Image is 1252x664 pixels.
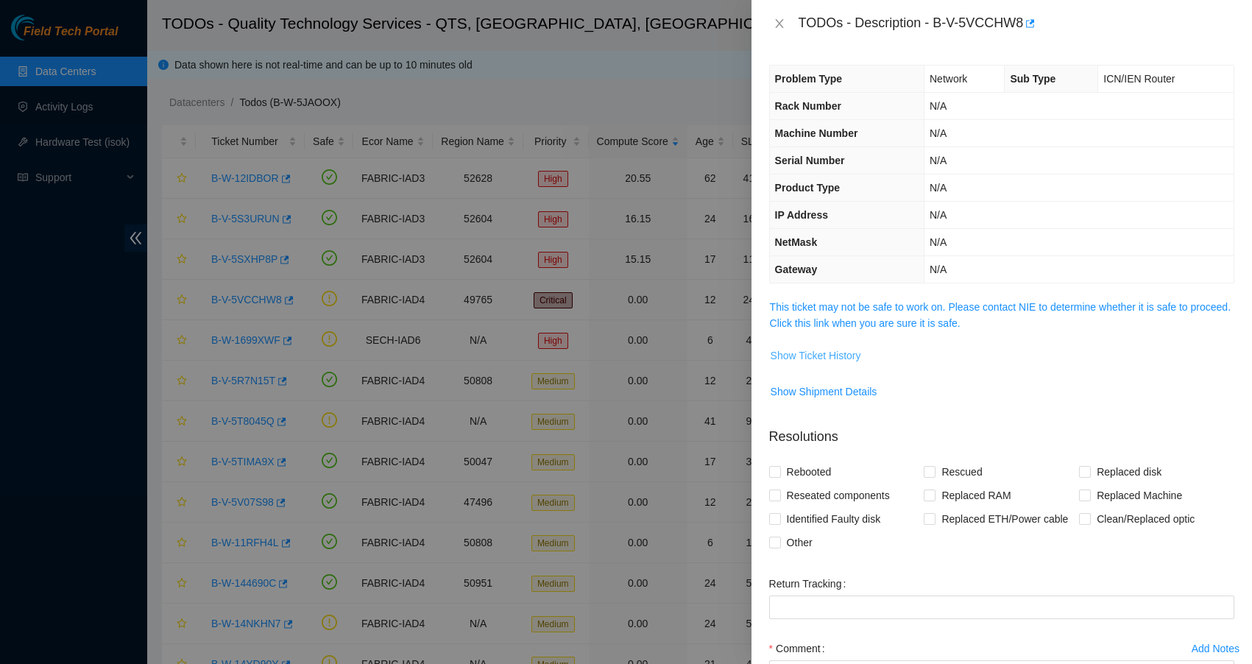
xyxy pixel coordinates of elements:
span: Show Shipment Details [771,384,877,400]
span: Problem Type [775,73,843,85]
span: Replaced ETH/Power cable [936,507,1074,531]
span: Network [930,73,967,85]
span: Rack Number [775,100,841,112]
span: Replaced Machine [1091,484,1188,507]
div: Add Notes [1192,643,1239,654]
span: ICN/IEN Router [1103,73,1175,85]
button: Show Ticket History [770,344,862,367]
span: Gateway [775,264,818,275]
label: Comment [769,637,831,660]
div: TODOs - Description - B-V-5VCCHW8 [799,12,1234,35]
span: N/A [930,264,947,275]
span: N/A [930,155,947,166]
span: Replaced RAM [936,484,1016,507]
span: Show Ticket History [771,347,861,364]
span: Product Type [775,182,840,194]
span: Rescued [936,460,988,484]
span: Rebooted [781,460,838,484]
span: N/A [930,209,947,221]
span: NetMask [775,236,818,248]
button: Add Notes [1191,637,1240,660]
input: Return Tracking [769,596,1234,619]
span: Machine Number [775,127,858,139]
span: Reseated components [781,484,896,507]
span: Other [781,531,818,554]
span: N/A [930,127,947,139]
span: IP Address [775,209,828,221]
label: Return Tracking [769,572,852,596]
span: Serial Number [775,155,845,166]
span: N/A [930,100,947,112]
button: Close [769,17,790,31]
span: N/A [930,182,947,194]
span: Sub Type [1010,73,1055,85]
span: Clean/Replaced optic [1091,507,1200,531]
span: close [774,18,785,29]
button: Show Shipment Details [770,380,878,403]
span: Replaced disk [1091,460,1167,484]
a: This ticket may not be safe to work on. Please contact NIE to determine whether it is safe to pro... [770,301,1231,329]
p: Resolutions [769,415,1234,447]
span: Identified Faulty disk [781,507,887,531]
span: N/A [930,236,947,248]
